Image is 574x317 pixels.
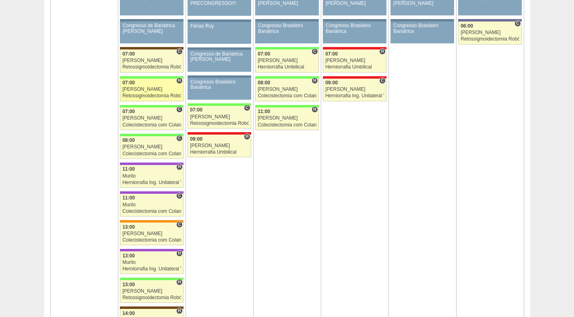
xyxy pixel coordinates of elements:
div: [PERSON_NAME] [190,143,249,148]
div: Retossigmoidectomia Robótica [190,121,249,126]
div: Key: São Luiz - SCS [120,220,183,223]
span: 09:00 [190,136,203,142]
span: 07:00 [122,80,135,86]
div: Férias Ruy [190,24,248,29]
span: 11:00 [122,166,135,172]
a: H 07:00 [PERSON_NAME] Herniorrafia Umbilical [323,49,386,72]
a: Congresso de Bariátrica [PERSON_NAME] [120,21,183,43]
div: Key: Brasil [120,278,183,280]
span: Hospital [312,106,318,113]
span: 07:00 [122,109,135,114]
span: 08:00 [122,137,135,143]
span: Consultório [312,48,318,55]
div: Key: Vila Nova Star [458,19,521,21]
div: Colecistectomia com Colangiografia VL [122,209,181,214]
div: Retossigmoidectomia Robótica [122,64,181,70]
div: Key: Brasil [120,134,183,136]
span: Hospital [312,77,318,84]
a: C 06:00 [PERSON_NAME] Retossigmoidectomia Robótica [458,21,521,44]
div: Key: IFOR [120,163,183,165]
a: Congresso Brasileiro Bariatrica [390,21,454,43]
span: Consultório [379,77,385,84]
a: Férias Ruy [188,22,251,44]
a: C 07:00 [PERSON_NAME] Retossigmoidectomia Robótica [120,49,183,72]
span: 11:00 [122,195,135,201]
span: Consultório [176,221,182,228]
div: Murilo [122,202,181,208]
div: Key: Aviso [188,47,251,50]
div: Colecistectomia com Colangiografia VL [122,151,181,156]
div: Congresso Brasileiro Bariatrica [190,79,248,90]
div: Retossigmoidectomia Robótica [122,295,181,300]
div: Retossigmoidectomia Robótica [122,93,181,99]
a: C 13:00 [PERSON_NAME] Colecistectomia com Colangiografia VL [120,223,183,245]
div: [PERSON_NAME] [258,58,316,63]
div: [PERSON_NAME] [325,87,384,92]
div: Herniorrafia Ing. Unilateral VL [325,93,384,99]
a: H 13:00 Murilo Herniorrafia Ing. Unilateral VL [120,251,183,274]
span: Hospital [176,164,182,170]
div: [PERSON_NAME] [258,116,316,121]
span: 08:00 [258,80,270,86]
span: 07:00 [122,51,135,57]
div: Colecistectomia com Colangiografia VL [122,122,181,128]
div: Herniorrafia Ing. Unilateral VL [122,266,181,272]
div: Herniorrafia Umbilical [325,64,384,70]
a: Congresso de Bariátrica [PERSON_NAME] [188,50,251,72]
a: C 08:00 [PERSON_NAME] Colecistectomia com Colangiografia VL [120,136,183,159]
div: Herniorrafia Ing. Unilateral VL [122,180,181,185]
div: Key: Assunção [323,76,386,79]
a: H 11:00 Murilo Herniorrafia Ing. Unilateral VL [120,165,183,188]
div: Colecistectomia com Colangiografia VL [258,93,316,99]
span: 13:00 [122,253,135,259]
div: Key: Brasil [120,105,183,107]
div: [PERSON_NAME] [122,58,181,63]
a: Congresso Brasileiro Bariatrica [323,21,386,43]
a: Congresso Brasileiro Bariatrica [255,21,318,43]
div: [PERSON_NAME] [122,116,181,121]
div: [PERSON_NAME] [190,114,249,120]
div: Key: Assunção [323,47,386,49]
span: 07:00 [258,51,270,57]
div: [PERSON_NAME] [461,30,519,35]
span: Hospital [176,77,182,84]
span: Hospital [176,308,182,314]
div: [PERSON_NAME] [122,231,181,236]
div: Congresso Brasileiro Bariatrica [258,23,316,34]
a: C 09:00 [PERSON_NAME] Herniorrafia Ing. Unilateral VL [323,79,386,101]
span: 09:00 [325,80,338,86]
div: [PERSON_NAME] [258,87,316,92]
span: 06:00 [461,23,473,29]
div: [PERSON_NAME] [122,289,181,294]
div: Key: Brasil [255,76,318,79]
div: Herniorrafia Umbilical [258,64,316,70]
a: H 08:00 [PERSON_NAME] Colecistectomia com Colangiografia VL [255,79,318,101]
span: 07:00 [325,51,338,57]
a: H 09:00 [PERSON_NAME] Herniorrafia Umbilical [188,135,251,157]
div: Key: IFOR [120,249,183,251]
span: Consultório [176,193,182,199]
div: Murilo [122,260,181,265]
div: Congresso de Bariátrica [PERSON_NAME] [123,23,181,34]
div: Key: IFOR [120,191,183,194]
span: 14:00 [122,311,135,316]
div: Key: Aviso [255,19,318,21]
span: Consultório [176,106,182,113]
a: C 07:00 [PERSON_NAME] Colecistectomia com Colangiografia VL [120,107,183,130]
div: Key: Aviso [188,75,251,78]
div: Key: Aviso [323,19,386,21]
div: Key: Santa Joana [120,306,183,309]
span: 13:00 [122,282,135,287]
div: Murilo [122,173,181,179]
a: Congresso Brasileiro Bariatrica [188,78,251,100]
div: [PERSON_NAME] [122,144,181,150]
div: Key: Aviso [120,19,183,21]
span: Consultório [244,105,250,111]
span: 07:00 [190,107,203,113]
span: 11:00 [258,109,270,114]
span: Consultório [176,135,182,141]
div: Key: Assunção [188,132,251,135]
div: Herniorrafia Umbilical [190,150,249,155]
span: Consultório [514,20,521,27]
a: H 11:00 [PERSON_NAME] Colecistectomia com Colangiografia VL [255,107,318,130]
